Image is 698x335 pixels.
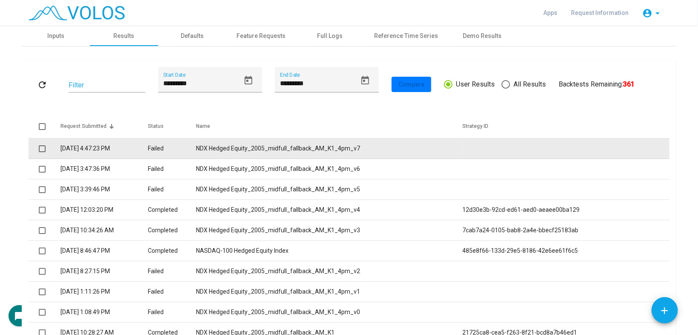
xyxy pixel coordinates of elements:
[196,122,210,130] div: Name
[642,8,652,18] mat-icon: account_circle
[659,305,670,316] mat-icon: add
[463,241,670,261] td: 485e8f66-133d-29e5-8186-42e6ee61f6c5
[463,32,502,40] div: Demo Results
[543,9,557,16] span: Apps
[61,241,148,261] td: [DATE] 8:46:47 PM
[559,79,635,90] div: Backtests Remaining:
[196,200,462,220] td: NDX Hedged Equity_2005_midfull_fallback_AM_K1_4pm_v4
[148,261,196,282] td: Failed
[652,8,663,18] mat-icon: arrow_drop_down
[463,200,670,220] td: 12d30e3b-92cd-ed61-aed0-aeaee00ba129
[61,261,148,282] td: [DATE] 8:27:15 PM
[61,302,148,323] td: [DATE] 1:08:49 PM
[196,261,462,282] td: NDX Hedged Equity_2005_midfull_fallback_AM_K1_4pm_v2
[148,302,196,323] td: Failed
[47,32,64,40] div: Inputs
[463,220,670,241] td: 7cab7a24-0105-bab8-2a4e-bbecf25183ab
[181,32,204,40] div: Defaults
[61,220,148,241] td: [DATE] 10:34:26 AM
[61,282,148,302] td: [DATE] 1:11:26 PM
[196,122,462,130] div: Name
[148,159,196,179] td: Failed
[148,200,196,220] td: Completed
[237,32,286,40] div: Feature Requests
[623,80,635,88] b: 361
[196,159,462,179] td: NDX Hedged Equity_2005_midfull_fallback_AM_K1_4pm_v6
[61,139,148,159] td: [DATE] 4:47:23 PM
[148,122,164,130] div: Status
[196,241,462,261] td: NASDAQ-100 Hedged Equity Index
[148,220,196,241] td: Completed
[510,79,546,90] span: All Results
[148,122,196,130] div: Status
[652,297,678,323] button: Add icon
[196,302,462,323] td: NDX Hedged Equity_2005_midfull_fallback_AM_K1_4pm_v0
[61,200,148,220] td: [DATE] 12:03:20 PM
[536,5,564,20] a: Apps
[148,139,196,159] td: Failed
[317,32,343,40] div: Full Logs
[564,5,635,20] a: Request Information
[61,179,148,200] td: [DATE] 3:39:46 PM
[453,79,495,90] span: User Results
[114,32,135,40] div: Results
[148,282,196,302] td: Failed
[196,139,462,159] td: NDX Hedged Equity_2005_midfull_fallback_AM_K1_4pm_v7
[148,179,196,200] td: Failed
[463,122,660,130] div: Strategy ID
[374,32,438,40] div: Reference Time Series
[463,122,489,130] div: Strategy ID
[148,241,196,261] td: Completed
[196,282,462,302] td: NDX Hedged Equity_2005_midfull_fallback_AM_K1_4pm_v1
[61,122,148,130] div: Request Submitted
[14,311,24,321] mat-icon: chat_bubble
[196,220,462,241] td: NDX Hedged Equity_2005_midfull_fallback_AM_K1_4pm_v3
[392,77,431,92] button: Compare
[240,72,257,89] button: Open calendar
[61,159,148,179] td: [DATE] 3:47:36 PM
[398,81,424,88] span: Compare
[357,72,374,89] button: Open calendar
[61,122,107,130] div: Request Submitted
[571,9,629,16] span: Request Information
[37,80,47,90] mat-icon: refresh
[196,179,462,200] td: NDX Hedged Equity_2005_midfull_fallback_AM_K1_4pm_v5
